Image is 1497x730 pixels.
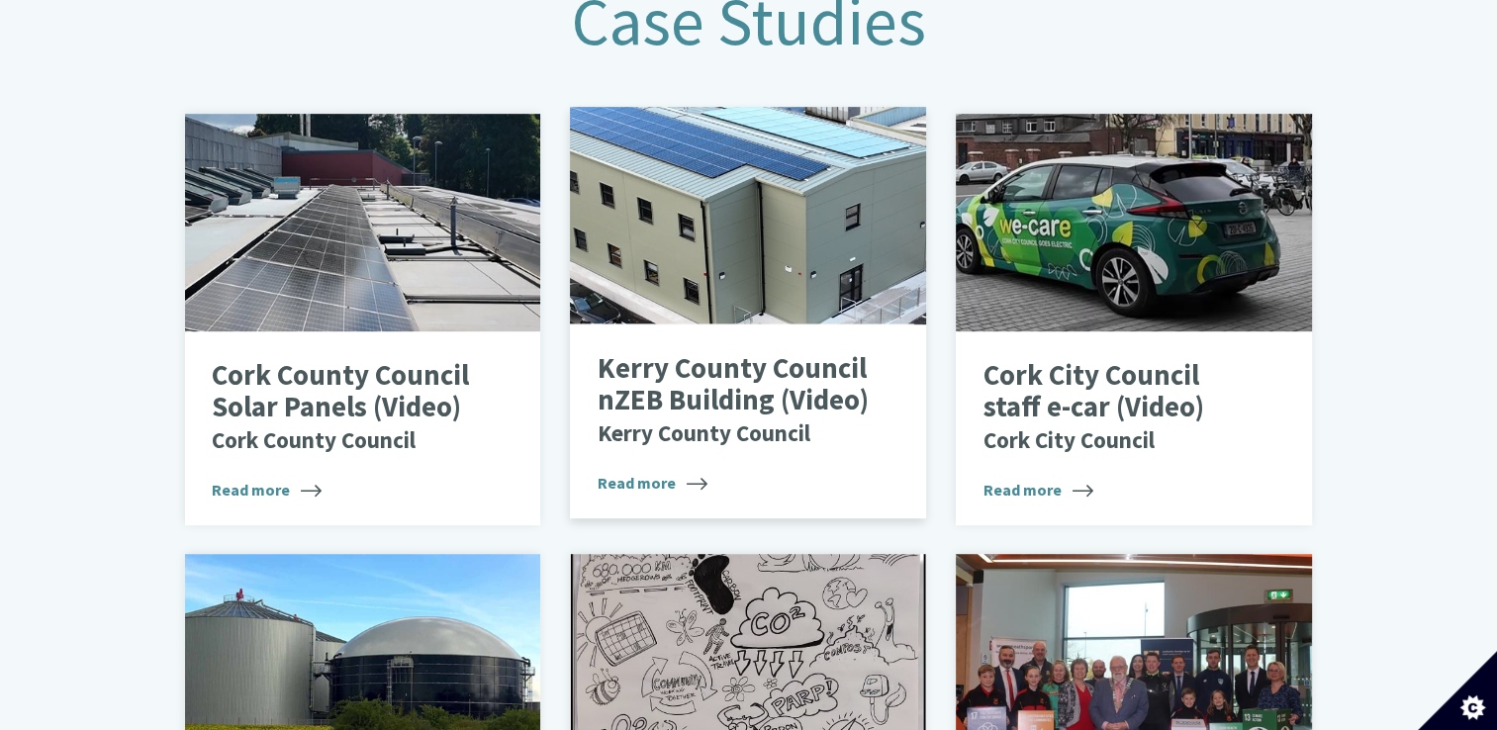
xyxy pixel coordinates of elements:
span: Read more [212,478,322,502]
button: Set cookie preferences [1418,651,1497,730]
small: Cork County Council [212,425,416,454]
span: Read more [598,471,707,495]
p: Cork County Council Solar Panels (Video) [212,360,484,454]
a: Cork County Council Solar Panels (Video)Cork County Council Read more [185,114,541,525]
small: Kerry County Council [598,418,810,447]
span: Read more [983,478,1093,502]
small: Cork City Council [983,425,1155,454]
a: Kerry County Council nZEB Building (Video)Kerry County Council Read more [570,107,926,518]
p: Kerry County Council nZEB Building (Video) [598,353,870,447]
p: Cork City Council staff e-car (Video) [983,360,1256,454]
a: Cork City Council staff e-car (Video)Cork City Council Read more [956,114,1312,525]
